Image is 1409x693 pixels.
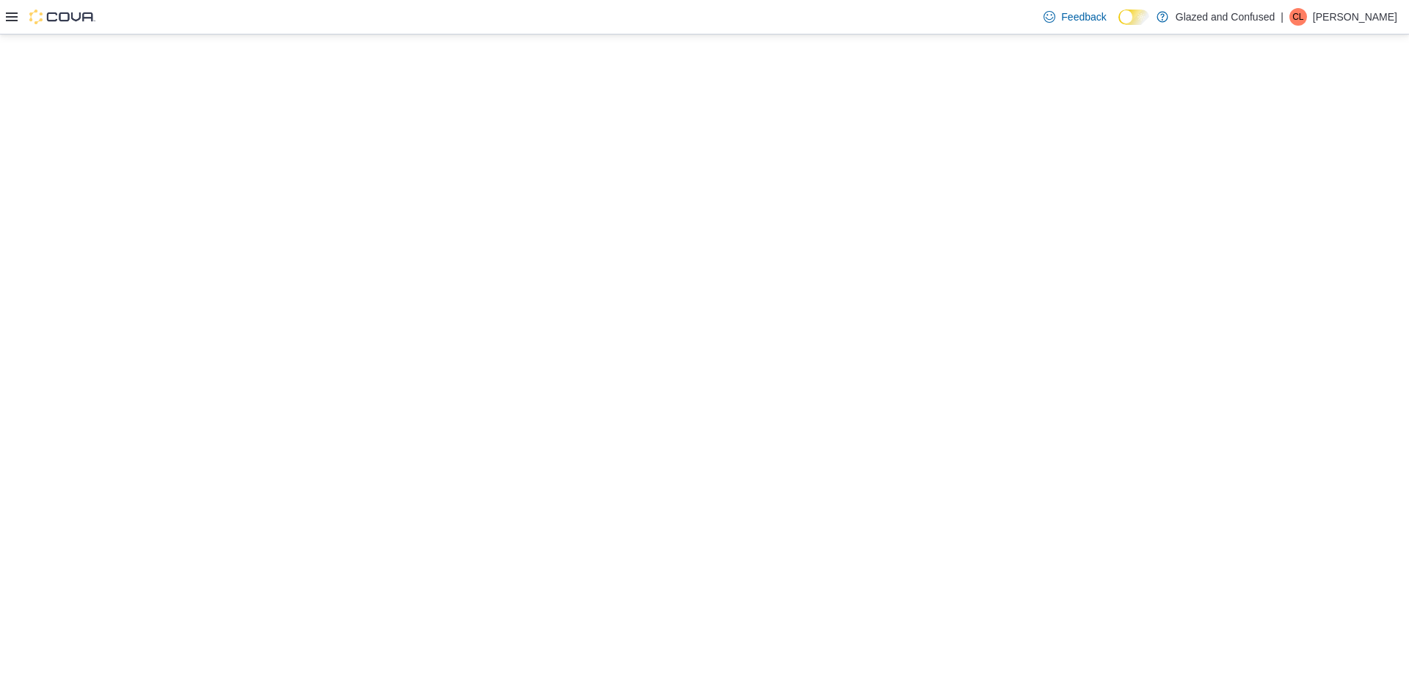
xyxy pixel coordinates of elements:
[1176,8,1275,26] p: Glazed and Confused
[1292,8,1303,26] span: CL
[1289,8,1307,26] div: Chad Lacy
[1038,2,1112,32] a: Feedback
[1061,10,1106,24] span: Feedback
[1118,10,1149,25] input: Dark Mode
[29,10,95,24] img: Cova
[1118,25,1119,26] span: Dark Mode
[1313,8,1397,26] p: [PERSON_NAME]
[1281,8,1284,26] p: |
